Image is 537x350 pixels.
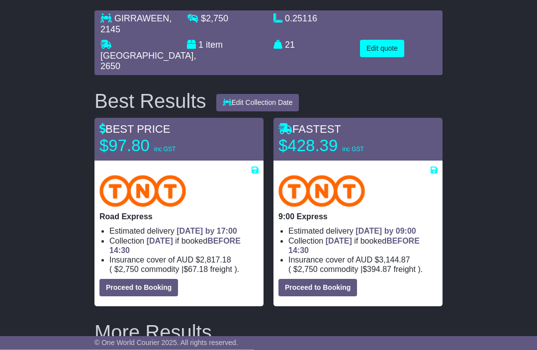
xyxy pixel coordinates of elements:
span: 2,817.18 [200,256,231,264]
li: Collection [288,237,438,256]
span: 2,750 [206,14,228,24]
span: 67.18 [188,265,208,274]
span: Insurance cover of AUD $ [109,256,231,265]
p: 9:00 Express [278,212,438,222]
span: inc GST [154,146,176,153]
span: 0.25116 [285,14,317,24]
span: [GEOGRAPHIC_DATA] [100,51,193,61]
img: TNT Domestic: 9:00 Express [278,175,365,207]
span: 3,144.87 [379,256,410,264]
span: [DATE] by 09:00 [356,227,416,236]
span: BEFORE [386,237,420,246]
h2: More Results [94,322,443,344]
span: 1 [198,40,203,50]
p: Road Express [99,212,259,222]
span: , 2145 [100,14,172,35]
span: [DATE] [326,237,352,246]
button: Edit Collection Date [216,94,299,112]
p: $428.39 [278,136,403,156]
span: | [360,265,362,274]
div: Best Results [89,90,211,112]
li: Estimated delivery [288,227,438,236]
span: if booked [288,237,420,255]
span: 394.87 [367,265,391,274]
li: Collection [109,237,259,256]
span: , 2650 [100,51,196,72]
span: | [181,265,183,274]
button: Proceed to Booking [99,279,178,297]
span: BEFORE [207,237,241,246]
span: 2,750 [119,265,139,274]
span: Commodity [320,265,358,274]
span: 14:30 [288,247,309,255]
span: Commodity [141,265,179,274]
span: © One World Courier 2025. All rights reserved. [94,339,238,347]
span: 2,750 [298,265,318,274]
span: Freight [393,265,415,274]
button: Proceed to Booking [278,279,357,297]
span: $ $ [112,265,234,274]
p: $97.80 [99,136,224,156]
li: Estimated delivery [109,227,259,236]
span: inc GST [342,146,363,153]
span: $ [201,14,228,24]
span: ( ). [288,265,423,274]
span: GIRRAWEEN [114,14,169,24]
span: Freight [210,265,232,274]
span: item [206,40,223,50]
span: ( ). [109,265,239,274]
button: Edit quote [360,40,404,58]
span: [DATE] [147,237,173,246]
span: BEST PRICE [99,123,170,136]
span: 21 [285,40,295,50]
span: $ $ [291,265,418,274]
span: FASTEST [278,123,341,136]
span: Insurance cover of AUD $ [288,256,410,265]
span: [DATE] by 17:00 [177,227,237,236]
span: 14:30 [109,247,130,255]
span: if booked [109,237,241,255]
img: TNT Domestic: Road Express [99,175,186,207]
